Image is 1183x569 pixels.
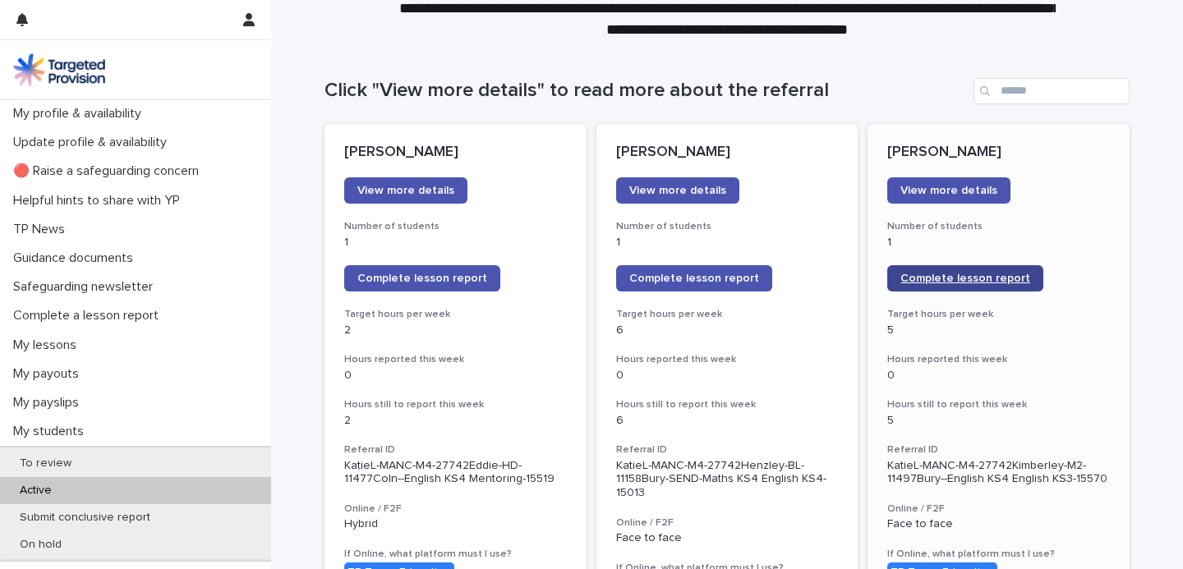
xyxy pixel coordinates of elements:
[7,337,90,353] p: My lessons
[616,353,839,366] h3: Hours reported this week
[887,353,1110,366] h3: Hours reported this week
[344,236,567,250] p: 1
[887,177,1010,204] a: View more details
[344,443,567,457] h3: Referral ID
[629,185,726,196] span: View more details
[7,135,180,150] p: Update profile & availability
[616,369,839,383] p: 0
[7,457,85,470] p: To review
[616,220,839,233] h3: Number of students
[344,517,567,531] p: Hybrid
[616,265,772,291] a: Complete lesson report
[7,484,65,498] p: Active
[7,193,193,209] p: Helpful hints to share with YP
[887,265,1043,291] a: Complete lesson report
[344,398,567,411] h3: Hours still to report this week
[887,548,1110,561] h3: If Online, what platform must I use?
[13,53,105,86] img: M5nRWzHhSzIhMunXDL62
[7,222,78,237] p: TP News
[629,273,759,284] span: Complete lesson report
[344,220,567,233] h3: Number of students
[887,398,1110,411] h3: Hours still to report this week
[616,398,839,411] h3: Hours still to report this week
[887,220,1110,233] h3: Number of students
[7,424,97,439] p: My students
[7,250,146,266] p: Guidance documents
[357,185,454,196] span: View more details
[616,531,839,545] p: Face to face
[344,369,567,383] p: 0
[616,144,839,162] p: [PERSON_NAME]
[7,163,212,179] p: 🔴 Raise a safeguarding concern
[900,273,1030,284] span: Complete lesson report
[887,144,1110,162] p: [PERSON_NAME]
[344,502,567,516] h3: Online / F2F
[344,265,500,291] a: Complete lesson report
[344,414,567,428] p: 2
[616,308,839,321] h3: Target hours per week
[887,459,1110,487] p: KatieL-MANC-M4-27742Kimberley-M2-11497Bury--English KS4 English KS3-15570
[887,517,1110,531] p: Face to face
[325,79,967,103] h1: Click "View more details" to read more about the referral
[887,443,1110,457] h3: Referral ID
[616,324,839,337] p: 6
[887,502,1110,516] h3: Online / F2F
[7,366,92,382] p: My payouts
[344,177,467,204] a: View more details
[7,538,75,552] p: On hold
[357,273,487,284] span: Complete lesson report
[887,414,1110,428] p: 5
[887,369,1110,383] p: 0
[616,443,839,457] h3: Referral ID
[344,548,567,561] h3: If Online, what platform must I use?
[7,308,172,324] p: Complete a lesson report
[616,414,839,428] p: 6
[344,308,567,321] h3: Target hours per week
[887,308,1110,321] h3: Target hours per week
[887,324,1110,337] p: 5
[7,511,163,525] p: Submit conclusive report
[616,516,839,530] h3: Online / F2F
[616,177,739,204] a: View more details
[7,279,166,295] p: Safeguarding newsletter
[344,324,567,337] p: 2
[7,106,154,122] p: My profile & availability
[616,459,839,500] p: KatieL-MANC-M4-27742Henzley-BL-11158Bury-SEND-Maths KS4 English KS4-15013
[7,395,92,411] p: My payslips
[344,353,567,366] h3: Hours reported this week
[344,144,567,162] p: [PERSON_NAME]
[974,78,1130,104] input: Search
[900,185,997,196] span: View more details
[616,236,839,250] p: 1
[887,236,1110,250] p: 1
[344,459,567,487] p: KatieL-MANC-M4-27742Eddie-HD-11477Coln--English KS4 Mentoring-15519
